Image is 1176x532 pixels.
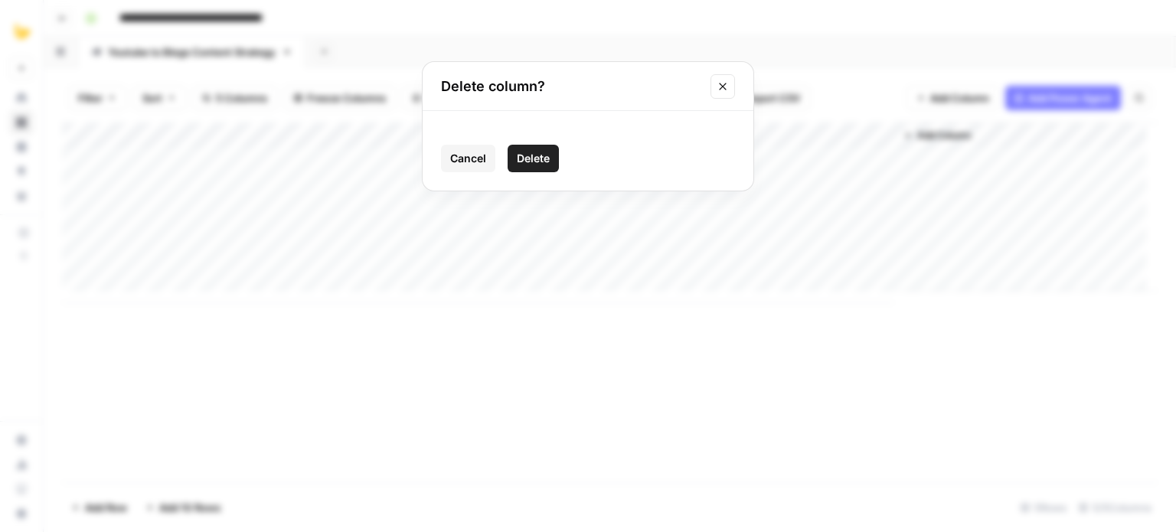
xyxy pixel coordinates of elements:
[517,151,550,166] span: Delete
[710,74,735,99] button: Close modal
[441,76,701,97] h2: Delete column?
[508,145,559,172] button: Delete
[441,145,495,172] button: Cancel
[450,151,486,166] span: Cancel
